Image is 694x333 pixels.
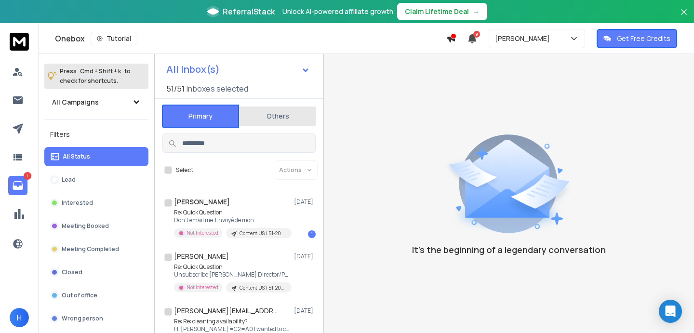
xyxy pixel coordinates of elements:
[174,197,230,207] h1: [PERSON_NAME]
[659,300,682,323] div: Open Intercom Messenger
[8,176,27,195] a: 1
[62,199,93,207] p: Interested
[24,172,31,180] p: 1
[223,6,275,17] span: ReferralStack
[159,60,318,79] button: All Inbox(s)
[187,229,218,237] p: Not Interested
[174,318,290,325] p: Re: Re: cleaning availability?
[187,83,248,94] h3: Inboxes selected
[62,222,109,230] p: Meeting Booked
[294,253,316,260] p: [DATE]
[44,147,148,166] button: All Status
[473,7,480,16] span: →
[294,307,316,315] p: [DATE]
[44,263,148,282] button: Closed
[52,97,99,107] h1: All Campaigns
[62,315,103,322] p: Wrong person
[44,286,148,305] button: Out of office
[473,31,480,38] span: 9
[174,209,290,216] p: Re: Quick Question
[44,193,148,213] button: Interested
[44,93,148,112] button: All Campaigns
[10,308,29,327] button: H
[44,128,148,141] h3: Filters
[495,34,554,43] p: [PERSON_NAME]
[44,309,148,328] button: Wrong person
[187,284,218,291] p: Not Interested
[55,32,446,45] div: Onebox
[240,284,286,292] p: Content US / 51-200 & 11-50 - [PERSON_NAME]
[162,105,239,128] button: Primary
[240,230,286,237] p: Content US / 51-200 & 11-50 - [PERSON_NAME]
[91,32,137,45] button: Tutorial
[62,268,82,276] p: Closed
[174,271,290,279] p: Unsubscribe [PERSON_NAME] Director/Producer [PERSON_NAME]
[174,252,229,261] h1: [PERSON_NAME]
[62,245,119,253] p: Meeting Completed
[166,83,185,94] span: 51 / 51
[62,176,76,184] p: Lead
[166,65,220,74] h1: All Inbox(s)
[239,106,316,127] button: Others
[412,243,606,256] p: It’s the beginning of a legendary conversation
[44,170,148,189] button: Lead
[678,6,690,29] button: Close banner
[294,198,316,206] p: [DATE]
[44,240,148,259] button: Meeting Completed
[174,325,290,333] p: Hi [PERSON_NAME] =C2=A0 I wanted to check
[397,3,487,20] button: Claim Lifetime Deal→
[63,153,90,160] p: All Status
[308,230,316,238] div: 1
[282,7,393,16] p: Unlock AI-powered affiliate growth
[174,306,280,316] h1: [PERSON_NAME][EMAIL_ADDRESS][DOMAIN_NAME]
[60,67,131,86] p: Press to check for shortcuts.
[62,292,97,299] p: Out of office
[174,263,290,271] p: Re: Quick Question
[176,166,193,174] label: Select
[174,216,290,224] p: Don’t email me Envoyé de mon
[44,216,148,236] button: Meeting Booked
[617,34,670,43] p: Get Free Credits
[597,29,677,48] button: Get Free Credits
[79,66,122,77] span: Cmd + Shift + k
